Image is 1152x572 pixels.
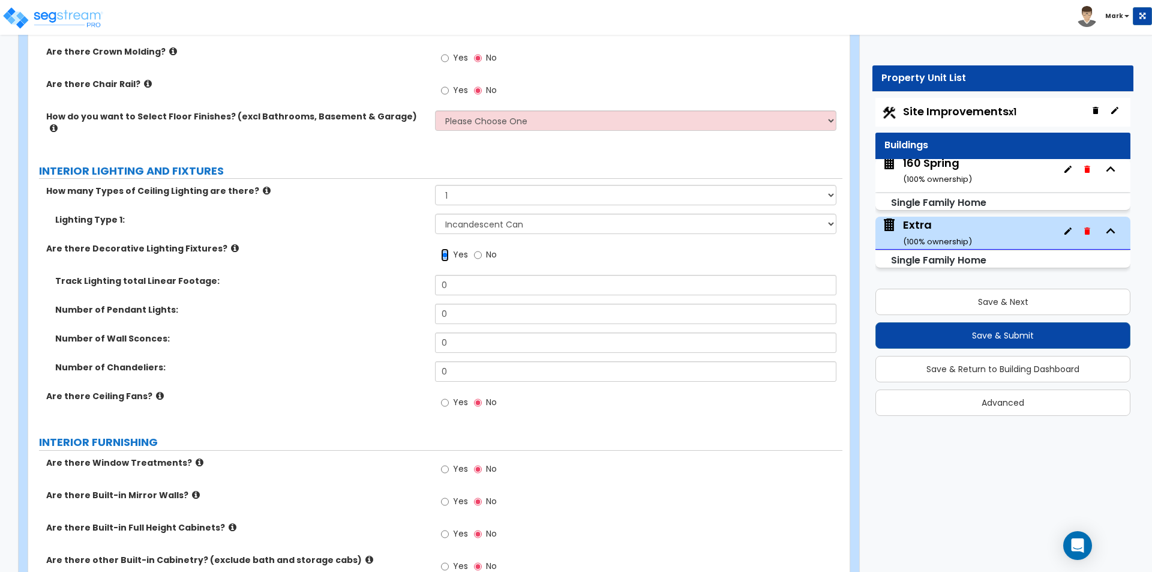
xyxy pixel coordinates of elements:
[474,248,482,262] input: No
[144,79,152,88] i: click for more info!
[903,104,1016,119] span: Site Improvements
[875,390,1130,416] button: Advanced
[486,84,497,96] span: No
[46,242,426,254] label: Are there Decorative Lighting Fixtures?
[46,554,426,566] label: Are there other Built-in Cabinetry? (exclude bath and storage cabs)
[55,333,426,345] label: Number of Wall Sconces:
[441,248,449,262] input: Yes
[903,155,972,186] div: 160 Spring
[229,523,236,532] i: click for more info!
[441,52,449,65] input: Yes
[881,71,1124,85] div: Property Unit List
[365,555,373,564] i: click for more info!
[231,244,239,253] i: click for more info!
[486,528,497,540] span: No
[46,110,426,134] label: How do you want to Select Floor Finishes? (excl Bathrooms, Basement & Garage)
[891,253,986,267] small: Single Family Home
[55,361,426,373] label: Number of Chandeliers:
[55,275,426,287] label: Track Lighting total Linear Footage:
[486,248,497,260] span: No
[474,463,482,476] input: No
[1076,6,1097,27] img: avatar.png
[441,495,449,508] input: Yes
[169,47,177,56] i: click for more info!
[474,84,482,97] input: No
[39,435,842,450] label: INTERIOR FURNISHING
[486,495,497,507] span: No
[2,6,104,30] img: logo_pro_r.png
[884,139,1121,152] div: Buildings
[453,528,468,540] span: Yes
[891,196,986,209] small: Single Family Home
[46,390,426,402] label: Are there Ceiling Fans?
[453,248,468,260] span: Yes
[46,46,426,58] label: Are there Crown Molding?
[441,84,449,97] input: Yes
[46,522,426,534] label: Are there Built-in Full Height Cabinets?
[1063,531,1092,560] div: Open Intercom Messenger
[453,463,468,475] span: Yes
[881,155,972,186] span: 160 Spring
[1105,11,1123,20] b: Mark
[486,560,497,572] span: No
[903,173,972,185] small: ( 100 % ownership)
[55,304,426,316] label: Number of Pendant Lights:
[486,463,497,475] span: No
[50,124,58,133] i: click for more info!
[192,490,200,499] i: click for more info!
[39,163,842,179] label: INTERIOR LIGHTING AND FIXTURES
[453,84,468,96] span: Yes
[875,356,1130,382] button: Save & Return to Building Dashboard
[441,396,449,409] input: Yes
[156,391,164,400] i: click for more info!
[881,155,897,171] img: building.svg
[1009,106,1016,118] small: x1
[903,236,972,247] small: ( 100 % ownership)
[263,186,271,195] i: click for more info!
[46,457,426,469] label: Are there Window Treatments?
[474,52,482,65] input: No
[474,396,482,409] input: No
[881,217,897,233] img: building.svg
[55,214,426,226] label: Lighting Type 1:
[474,528,482,541] input: No
[453,396,468,408] span: Yes
[881,105,897,121] img: Construction.png
[441,528,449,541] input: Yes
[486,396,497,408] span: No
[453,52,468,64] span: Yes
[875,289,1130,315] button: Save & Next
[196,458,203,467] i: click for more info!
[453,495,468,507] span: Yes
[486,52,497,64] span: No
[46,78,426,90] label: Are there Chair Rail?
[474,495,482,508] input: No
[875,322,1130,349] button: Save & Submit
[881,217,972,248] span: Extra
[441,463,449,476] input: Yes
[453,560,468,572] span: Yes
[46,185,426,197] label: How many Types of Ceiling Lighting are there?
[46,489,426,501] label: Are there Built-in Mirror Walls?
[903,217,972,248] div: Extra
